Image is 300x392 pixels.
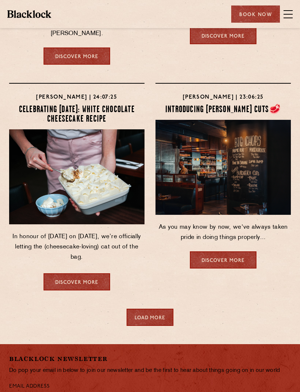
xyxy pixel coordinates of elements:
[9,232,145,262] p: In honour of [DATE] on [DATE], we’re officially letting the (cheesecake-loving) cat out of the bag.
[155,222,291,243] p: As you may know by now, we've always taken pride in doing things properly...
[9,355,291,363] h2: Blacklock Newsletter
[155,93,291,102] h4: [PERSON_NAME] | 23:06:25
[9,105,145,124] h4: Celebrating [DATE]: White Chocolate Cheesecake Recipe
[44,273,110,290] a: Discover more
[155,120,291,215] img: New-Butchers-Cuts-at-Blacklock.jpeg
[44,47,110,65] a: Discover more
[190,27,256,44] a: Discover more
[9,129,145,224] img: Cheesecake-scaled.jpeg
[155,105,291,115] h4: INTRODUCING [PERSON_NAME] CUTS🥩​​​​​​​
[231,5,280,23] div: Book Now
[190,251,256,269] a: Discover more
[9,366,291,375] p: Do pop your email in below to join our newsletter and be the first to hear about things going on ...
[9,93,145,102] h4: [PERSON_NAME] | 24:07:25
[7,10,51,18] img: BL_Textured_Logo-footer-cropped.svg
[127,309,173,326] div: Load More
[9,383,49,391] label: Email Address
